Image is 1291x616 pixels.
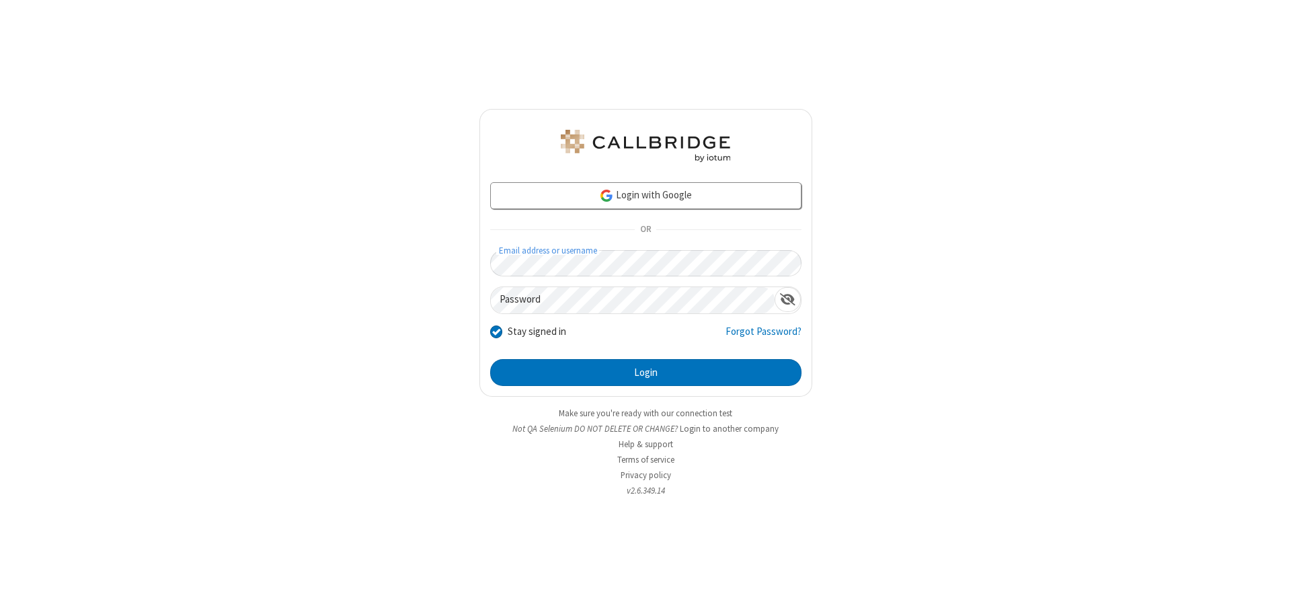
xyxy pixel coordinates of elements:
a: Login with Google [490,182,801,209]
span: OR [635,221,656,239]
input: Password [491,287,775,313]
label: Stay signed in [508,324,566,340]
div: Show password [775,287,801,312]
button: Login to another company [680,422,779,435]
iframe: Chat [1257,581,1281,607]
a: Help & support [619,438,673,450]
li: Not QA Selenium DO NOT DELETE OR CHANGE? [479,422,812,435]
img: google-icon.png [599,188,614,203]
li: v2.6.349.14 [479,484,812,497]
a: Privacy policy [621,469,671,481]
a: Terms of service [617,454,674,465]
img: QA Selenium DO NOT DELETE OR CHANGE [558,130,733,162]
button: Login [490,359,801,386]
a: Make sure you're ready with our connection test [559,408,732,419]
input: Email address or username [490,250,801,276]
a: Forgot Password? [726,324,801,350]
